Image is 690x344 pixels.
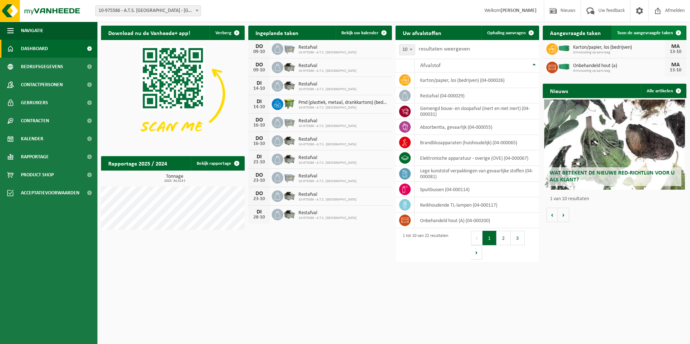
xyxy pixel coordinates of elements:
span: Dashboard [21,40,48,58]
div: DO [252,117,266,123]
span: 10-975586 - A.T.S. [GEOGRAPHIC_DATA] [298,124,357,128]
span: Restafval [298,210,357,216]
img: WB-1100-HPE-GN-50 [283,97,296,110]
h2: Download nu de Vanheede+ app! [101,26,197,40]
div: DI [252,154,266,160]
td: brandblusapparaten (huishoudelijk) (04-000065) [415,135,539,150]
h3: Tonnage [105,174,245,183]
div: 13-10 [668,68,683,73]
span: 10-975586 - A.T.S. [GEOGRAPHIC_DATA] [298,142,357,147]
span: Kalender [21,130,43,148]
p: 1 van 10 resultaten [550,197,683,202]
a: Ophaling aanvragen [481,26,538,40]
span: 10-975586 - A.T.S. [GEOGRAPHIC_DATA] [298,161,357,165]
span: 10 [399,44,415,55]
div: 09-10 [252,68,266,73]
div: DO [252,62,266,68]
img: WB-5000-GAL-GY-01 [283,79,296,91]
div: 14-10 [252,105,266,110]
a: Bekijk uw kalender [336,26,391,40]
div: DI [252,99,266,105]
span: Rapportage [21,148,49,166]
span: 10-975586 - A.T.S. [GEOGRAPHIC_DATA] [298,216,357,220]
img: Download de VHEPlus App [101,40,245,148]
h2: Uw afvalstoffen [396,26,449,40]
div: 23-10 [252,197,266,202]
div: MA [668,44,683,49]
span: Navigatie [21,22,43,40]
h2: Rapportage 2025 / 2024 [101,156,174,170]
div: 16-10 [252,123,266,128]
button: Next [471,245,482,260]
span: Restafval [298,118,357,124]
img: HK-XC-40-GN-00 [558,63,570,70]
span: 10-975586 - A.T.S. [GEOGRAPHIC_DATA] [298,69,357,73]
div: 14-10 [252,86,266,91]
button: Vorige [546,208,558,222]
td: lege kunststof verpakkingen van gevaarlijke stoffen (04-000081) [415,166,539,182]
img: HK-XC-40-GN-00 [558,45,570,52]
span: Restafval [298,45,357,50]
span: Bedrijfsgegevens [21,58,63,76]
span: Afvalstof [420,63,441,69]
button: 2 [497,231,511,245]
span: Acceptatievoorwaarden [21,184,79,202]
span: Contactpersonen [21,76,63,94]
h2: Ingeplande taken [248,26,306,40]
img: WB-5000-GAL-GY-01 [283,208,296,220]
label: resultaten weergeven [419,46,470,52]
h2: Aangevraagde taken [543,26,608,40]
img: WB-5000-GAL-GY-01 [283,134,296,146]
span: 2025: 34,513 t [105,179,245,183]
a: Wat betekent de nieuwe RED-richtlijn voor u als klant? [544,100,685,190]
img: WB-2500-GAL-GY-01 [283,171,296,183]
div: 16-10 [252,141,266,146]
span: Gebruikers [21,94,48,112]
button: 3 [511,231,525,245]
button: Volgende [558,208,569,222]
span: Product Shop [21,166,54,184]
span: 10-975586 - A.T.S. [GEOGRAPHIC_DATA] [298,87,357,92]
span: Omwisseling op aanvraag [573,69,665,73]
img: WB-5000-GAL-GY-01 [283,61,296,73]
div: 21-10 [252,160,266,165]
button: 1 [482,231,497,245]
span: 10-975586 - A.T.S. [GEOGRAPHIC_DATA] [298,198,357,202]
div: DO [252,172,266,178]
td: spuitbussen (04-000114) [415,182,539,197]
span: Restafval [298,192,357,198]
span: Wat betekent de nieuwe RED-richtlijn voor u als klant? [550,170,674,183]
strong: [PERSON_NAME] [501,8,537,13]
span: Restafval [298,81,357,87]
span: Bekijk uw kalender [341,31,379,35]
td: restafval (04-000029) [415,88,539,103]
div: 1 tot 10 van 22 resultaten [399,230,448,260]
span: Restafval [298,137,357,142]
div: 09-10 [252,49,266,54]
td: gemengd bouw- en sloopafval (inert en niet inert) (04-000031) [415,103,539,119]
span: Restafval [298,155,357,161]
span: 10 [399,45,415,55]
button: Previous [471,231,482,245]
div: MA [668,62,683,68]
h2: Nieuws [543,84,575,98]
span: Onbehandeld hout (a) [573,63,665,69]
div: DO [252,136,266,141]
button: Verberg [210,26,244,40]
a: Toon de aangevraagde taken [611,26,686,40]
span: 10-975586 - A.T.S. MERELBEKE - MERELBEKE [95,5,201,16]
span: 10-975586 - A.T.S. MERELBEKE - MERELBEKE [96,6,201,16]
div: DO [252,191,266,197]
span: Restafval [298,173,357,179]
div: 28-10 [252,215,266,220]
a: Alle artikelen [641,84,686,98]
span: Toon de aangevraagde taken [617,31,673,35]
td: elektronische apparatuur - overige (OVE) (04-000067) [415,150,539,166]
td: absorbentia, gevaarlijk (04-000055) [415,119,539,135]
span: Pmd (plastiek, metaal, drankkartons) (bedrijven) [298,100,388,106]
div: 13-10 [668,49,683,54]
span: Ophaling aanvragen [487,31,526,35]
span: Karton/papier, los (bedrijven) [573,45,665,50]
div: DO [252,44,266,49]
td: onbehandeld hout (A) (04-000200) [415,213,539,228]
